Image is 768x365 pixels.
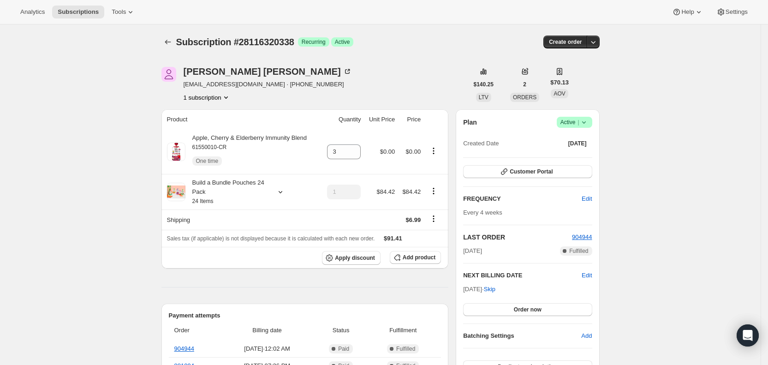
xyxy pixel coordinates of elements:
[363,109,398,130] th: Unit Price
[463,233,572,242] h2: LAST ORDER
[514,306,542,313] span: Order now
[513,94,536,101] span: ORDERS
[568,140,587,147] span: [DATE]
[560,118,589,127] span: Active
[463,194,582,203] h2: FREQUENCY
[463,139,499,148] span: Created Date
[543,36,587,48] button: Create order
[484,285,495,294] span: Skip
[426,186,441,196] button: Product actions
[317,326,365,335] span: Status
[463,286,495,293] span: [DATE] ·
[174,345,194,352] a: 904944
[370,326,435,335] span: Fulfillment
[398,109,423,130] th: Price
[549,38,582,46] span: Create order
[406,216,421,223] span: $6.99
[463,271,582,280] h2: NEXT BILLING DATE
[681,8,694,16] span: Help
[223,344,311,353] span: [DATE] · 12:02 AM
[406,148,421,155] span: $0.00
[185,133,307,170] div: Apple, Cherry & Elderberry Immunity Blend
[667,6,708,18] button: Help
[335,38,350,46] span: Active
[161,67,176,82] span: Kaitlin Brewer
[196,157,219,165] span: One time
[463,246,482,256] span: [DATE]
[167,143,185,161] img: product img
[335,254,375,262] span: Apply discount
[192,198,214,204] small: 24 Items
[463,303,592,316] button: Order now
[322,251,381,265] button: Apply discount
[112,8,126,16] span: Tools
[58,8,99,16] span: Subscriptions
[20,8,45,16] span: Analytics
[15,6,50,18] button: Analytics
[184,80,352,89] span: [EMAIL_ADDRESS][DOMAIN_NAME] · [PHONE_NUMBER]
[463,118,477,127] h2: Plan
[184,93,231,102] button: Product actions
[581,331,592,341] span: Add
[380,148,395,155] span: $0.00
[185,178,268,206] div: Build a Bundle Pouches 24 Pack
[169,320,220,341] th: Order
[523,81,526,88] span: 2
[169,311,441,320] h2: Payment attempts
[463,331,581,341] h6: Batching Settings
[184,67,352,76] div: [PERSON_NAME] [PERSON_NAME]
[572,233,592,242] button: 904944
[518,78,532,91] button: 2
[478,282,501,297] button: Skip
[510,168,553,175] span: Customer Portal
[403,254,435,261] span: Add product
[577,119,579,126] span: |
[582,271,592,280] button: Edit
[376,188,395,195] span: $84.42
[302,38,326,46] span: Recurring
[463,165,592,178] button: Customer Portal
[554,90,565,97] span: AOV
[338,345,349,353] span: Paid
[321,109,364,130] th: Quantity
[192,144,227,150] small: 61550010-CR
[463,209,502,216] span: Every 4 weeks
[474,81,494,88] span: $140.25
[161,109,321,130] th: Product
[479,94,488,101] span: LTV
[576,329,597,343] button: Add
[52,6,104,18] button: Subscriptions
[426,214,441,224] button: Shipping actions
[426,146,441,156] button: Product actions
[223,326,311,335] span: Billing date
[726,8,748,16] span: Settings
[106,6,141,18] button: Tools
[582,194,592,203] span: Edit
[402,188,421,195] span: $84.42
[161,209,321,230] th: Shipping
[569,247,588,255] span: Fulfilled
[468,78,499,91] button: $140.25
[161,36,174,48] button: Subscriptions
[390,251,441,264] button: Add product
[550,78,569,87] span: $70.13
[737,324,759,347] div: Open Intercom Messenger
[176,37,294,47] span: Subscription #28116320338
[384,235,402,242] span: $91.41
[563,137,592,150] button: [DATE]
[572,233,592,240] a: 904944
[396,345,415,353] span: Fulfilled
[711,6,753,18] button: Settings
[167,235,375,242] span: Sales tax (if applicable) is not displayed because it is calculated with each new order.
[576,191,597,206] button: Edit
